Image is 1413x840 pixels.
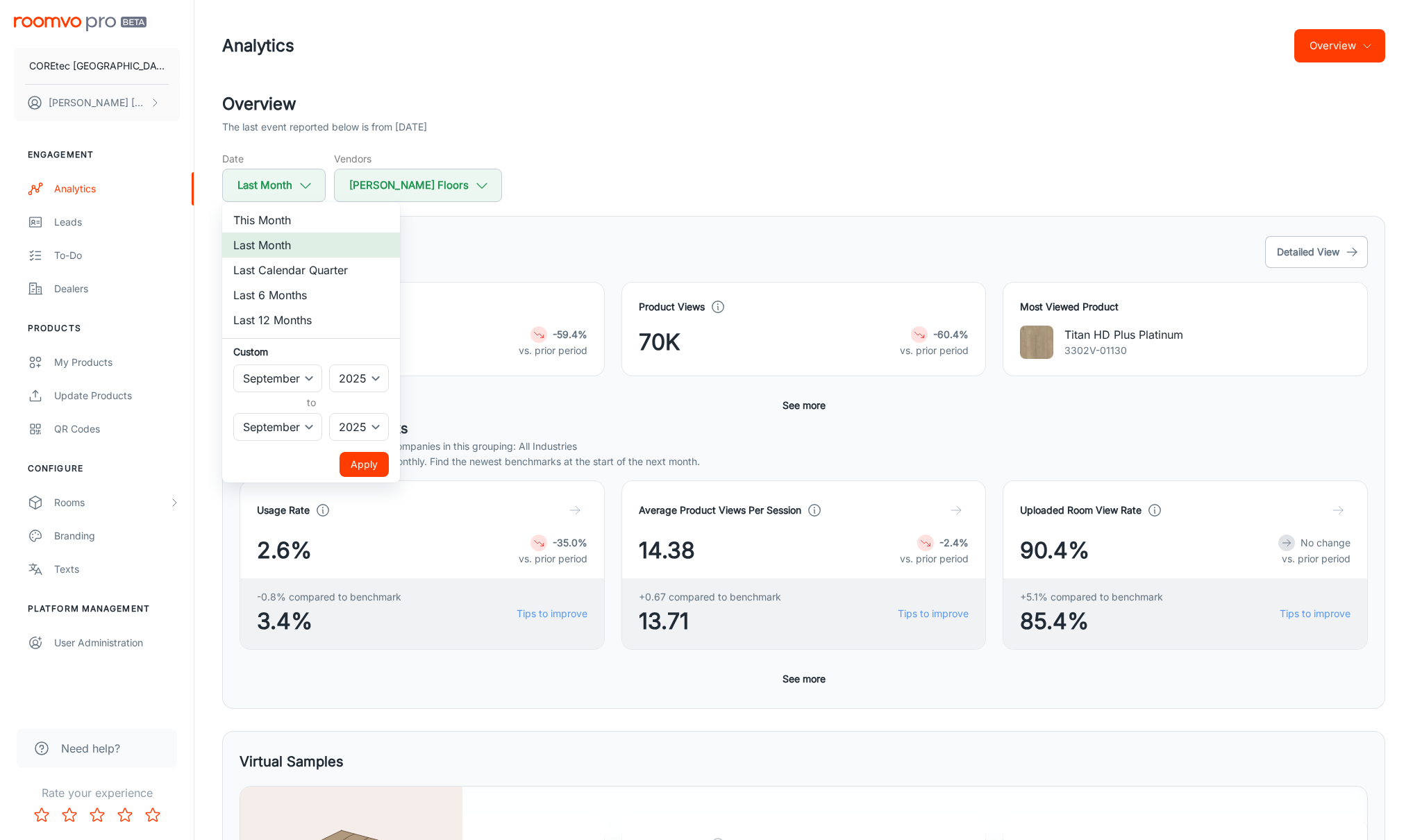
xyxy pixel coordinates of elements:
li: Last 6 Months [222,283,400,308]
li: Last 12 Months [222,308,400,333]
button: Apply [340,452,389,477]
h6: Custom [233,344,389,359]
li: Last Month [222,233,400,258]
li: This Month [222,208,400,233]
li: Last Calendar Quarter [222,258,400,283]
h6: to [236,395,386,410]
